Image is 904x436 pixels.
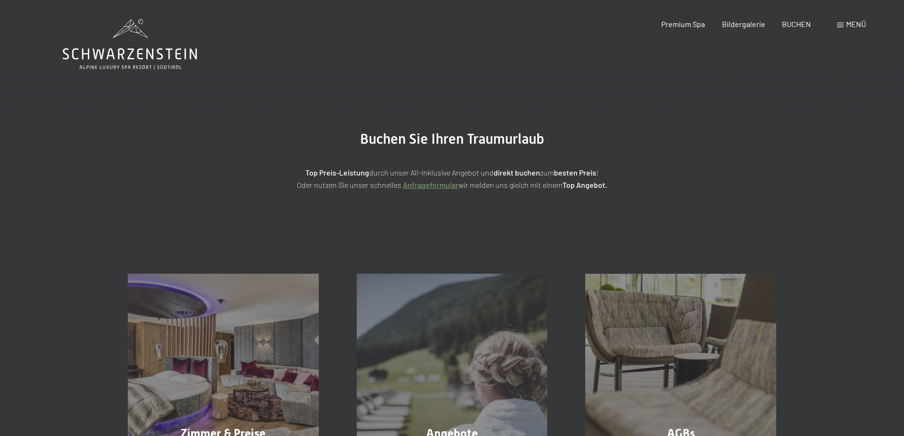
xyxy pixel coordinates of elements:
[305,168,369,177] strong: Top Preis-Leistung
[215,167,690,191] p: durch unser All-inklusive Angebot und zum ! Oder nutzen Sie unser schnelles wir melden uns gleich...
[554,168,596,177] strong: besten Preis
[494,168,540,177] strong: direkt buchen
[562,180,607,189] strong: Top Angebot.
[782,19,811,28] a: BUCHEN
[403,180,458,189] a: Anfrageformular
[360,130,544,147] span: Buchen Sie Ihren Traumurlaub
[722,19,765,28] a: Bildergalerie
[661,19,705,28] a: Premium Spa
[846,19,866,28] span: Menü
